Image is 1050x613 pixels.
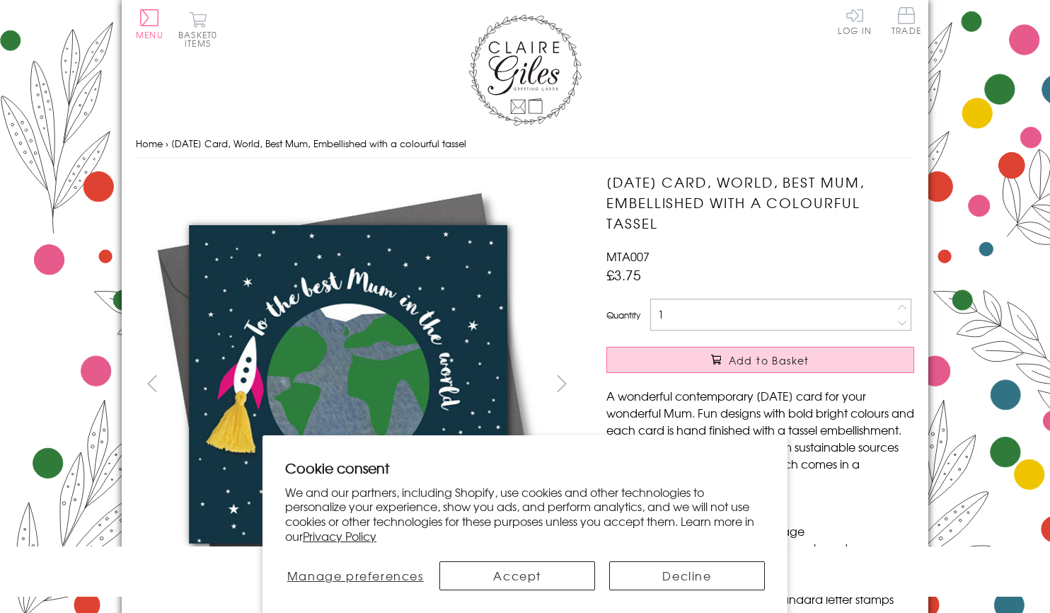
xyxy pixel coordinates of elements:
span: £3.75 [606,265,641,285]
button: Menu [136,9,163,39]
img: Claire Giles Greetings Cards [468,14,582,126]
h1: [DATE] Card, World, Best Mum, Embellished with a colourful tassel [606,172,914,233]
span: 0 items [185,28,217,50]
span: Add to Basket [729,353,809,367]
p: We and our partners, including Shopify, use cookies and other technologies to personalize your ex... [285,485,765,544]
span: MTA007 [606,248,650,265]
span: Menu [136,28,163,41]
a: Home [136,137,163,150]
span: › [166,137,168,150]
h2: Cookie consent [285,458,765,478]
button: Decline [609,561,765,590]
nav: breadcrumbs [136,130,914,159]
span: Manage preferences [287,567,424,584]
a: Trade [892,7,921,38]
a: Privacy Policy [303,527,376,544]
button: Manage preferences [285,561,425,590]
button: Add to Basket [606,347,914,373]
button: Accept [439,561,595,590]
span: [DATE] Card, World, Best Mum, Embellished with a colourful tassel [171,137,466,150]
img: Mother's Day Card, World, Best Mum, Embellished with a colourful tassel [578,172,1003,597]
button: prev [136,367,168,399]
a: Log In [838,7,872,35]
label: Quantity [606,309,640,321]
p: A wonderful contemporary [DATE] card for your wonderful Mum. Fun designs with bold bright colours... [606,387,914,489]
button: Basket0 items [178,11,217,47]
img: Mother's Day Card, World, Best Mum, Embellished with a colourful tassel [136,172,560,597]
button: next [546,367,578,399]
span: Trade [892,7,921,35]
